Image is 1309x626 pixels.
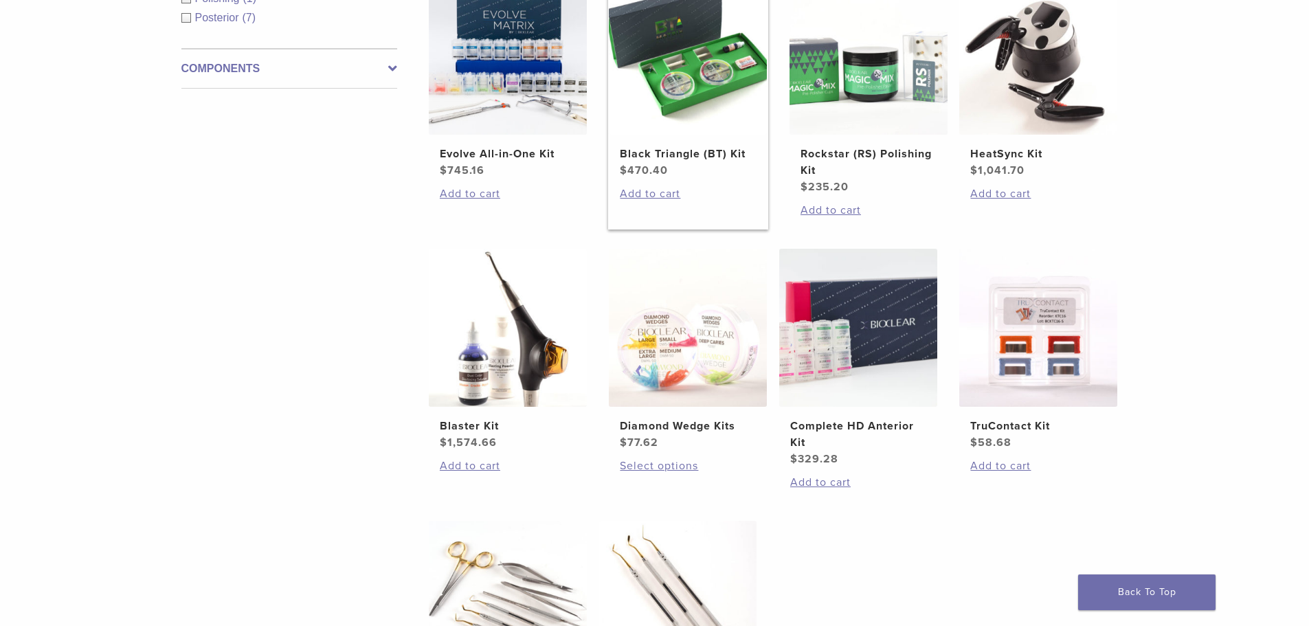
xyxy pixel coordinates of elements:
[790,452,838,466] bdi: 329.28
[440,186,576,202] a: Add to cart: “Evolve All-in-One Kit”
[1078,574,1216,610] a: Back To Top
[790,452,798,466] span: $
[970,436,1011,449] bdi: 58.68
[620,418,756,434] h2: Diamond Wedge Kits
[959,249,1117,407] img: TruContact Kit
[620,458,756,474] a: Select options for “Diamond Wedge Kits”
[440,164,447,177] span: $
[970,436,978,449] span: $
[181,60,397,77] label: Components
[970,164,1025,177] bdi: 1,041.70
[801,202,937,219] a: Add to cart: “Rockstar (RS) Polishing Kit”
[801,180,849,194] bdi: 235.20
[440,418,576,434] h2: Blaster Kit
[779,249,939,467] a: Complete HD Anterior KitComplete HD Anterior Kit $329.28
[620,146,756,162] h2: Black Triangle (BT) Kit
[429,249,587,407] img: Blaster Kit
[779,249,937,407] img: Complete HD Anterior Kit
[440,164,484,177] bdi: 745.16
[195,12,243,23] span: Posterior
[440,436,497,449] bdi: 1,574.66
[440,146,576,162] h2: Evolve All-in-One Kit
[440,458,576,474] a: Add to cart: “Blaster Kit”
[620,164,627,177] span: $
[970,164,978,177] span: $
[959,249,1119,451] a: TruContact KitTruContact Kit $58.68
[801,146,937,179] h2: Rockstar (RS) Polishing Kit
[620,436,627,449] span: $
[620,186,756,202] a: Add to cart: “Black Triangle (BT) Kit”
[440,436,447,449] span: $
[801,180,808,194] span: $
[970,186,1106,202] a: Add to cart: “HeatSync Kit”
[620,164,668,177] bdi: 470.40
[428,249,588,451] a: Blaster KitBlaster Kit $1,574.66
[970,418,1106,434] h2: TruContact Kit
[970,146,1106,162] h2: HeatSync Kit
[790,474,926,491] a: Add to cart: “Complete HD Anterior Kit”
[608,249,768,451] a: Diamond Wedge KitsDiamond Wedge Kits $77.62
[790,418,926,451] h2: Complete HD Anterior Kit
[970,458,1106,474] a: Add to cart: “TruContact Kit”
[620,436,658,449] bdi: 77.62
[609,249,767,407] img: Diamond Wedge Kits
[243,12,256,23] span: (7)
